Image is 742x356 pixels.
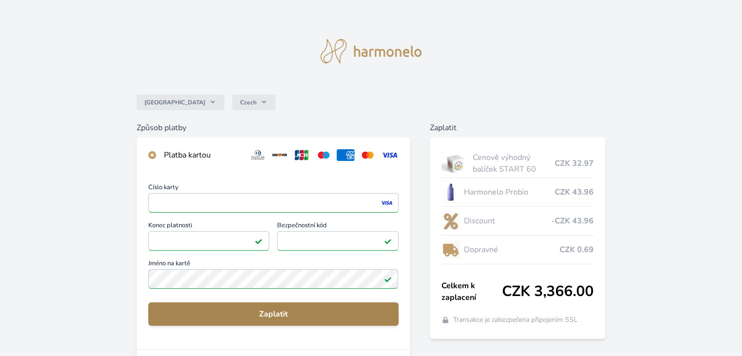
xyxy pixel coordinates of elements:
[463,186,554,198] span: Harmonelo Probio
[555,186,594,198] span: CZK 43.96
[441,180,460,204] img: CLEAN_PROBIO_se_stinem_x-lo.jpg
[453,315,578,325] span: Transakce je zabezpečena připojením SSL
[473,152,554,175] span: Cenově výhodný balíček START 60
[441,280,502,303] span: Celkem k zaplacení
[551,215,594,227] span: -CZK 43.96
[560,244,594,256] span: CZK 0.69
[144,99,205,106] span: [GEOGRAPHIC_DATA]
[321,39,422,63] img: logo.svg
[232,95,276,110] button: Czech
[240,99,257,106] span: Czech
[463,215,551,227] span: Discount
[271,149,289,161] img: discover.svg
[137,95,224,110] button: [GEOGRAPHIC_DATA]
[255,237,262,245] img: Platné pole
[153,196,394,210] iframe: Iframe pro číslo karty
[148,184,398,193] span: Číslo karty
[441,237,460,262] img: delivery-lo.png
[384,275,392,283] img: Platné pole
[153,234,265,248] iframe: Iframe pro datum vypršení platnosti
[359,149,377,161] img: mc.svg
[148,302,398,326] button: Zaplatit
[148,269,398,289] input: Jméno na kartěPlatné pole
[156,308,390,320] span: Zaplatit
[281,234,394,248] iframe: Iframe pro bezpečnostní kód
[381,149,399,161] img: visa.svg
[148,222,269,231] span: Konec platnosti
[380,198,393,207] img: visa
[441,151,469,176] img: start.jpg
[249,149,267,161] img: diners.svg
[502,283,594,300] span: CZK 3,366.00
[164,149,241,161] div: Platba kartou
[430,122,605,134] h6: Zaplatit
[277,222,398,231] span: Bezpečnostní kód
[337,149,355,161] img: amex.svg
[315,149,333,161] img: maestro.svg
[137,122,410,134] h6: Způsob platby
[463,244,559,256] span: Dopravné
[148,260,398,269] span: Jméno na kartě
[293,149,311,161] img: jcb.svg
[441,209,460,233] img: discount-lo.png
[555,158,594,169] span: CZK 32.97
[384,237,392,245] img: Platné pole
